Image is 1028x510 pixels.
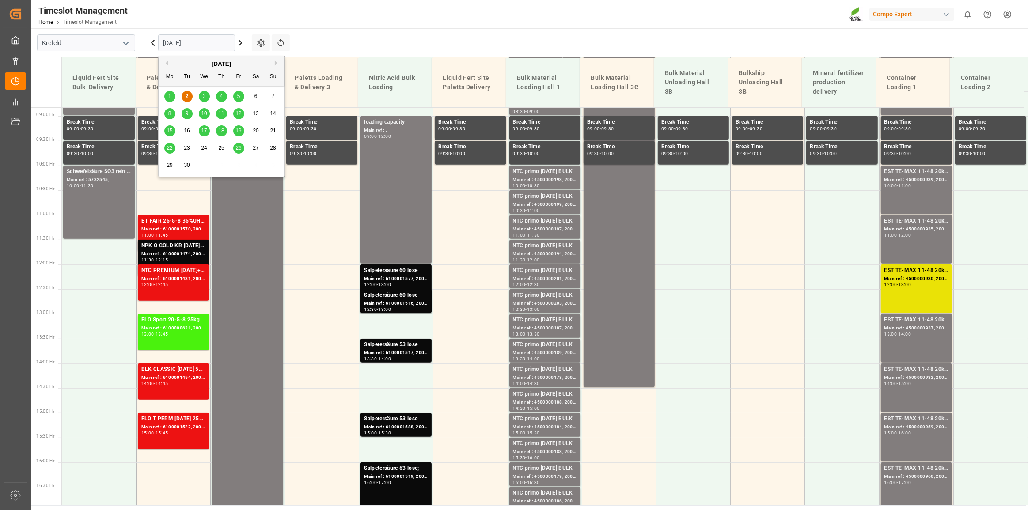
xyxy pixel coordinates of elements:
[513,233,526,237] div: 11:00
[364,283,377,287] div: 12:00
[67,118,131,127] div: Break Time
[168,110,171,117] span: 8
[164,72,175,83] div: Mo
[290,118,354,127] div: Break Time
[513,208,526,212] div: 10:30
[513,110,526,113] div: 08:30
[810,118,874,127] div: Break Time
[527,127,540,131] div: 09:30
[736,118,800,127] div: Break Time
[513,300,577,307] div: Main ref : 4500000203, 2000000032
[513,143,577,151] div: Break Time
[36,335,54,340] span: 13:30 Hr
[377,283,378,287] div: -
[364,275,428,283] div: Main ref : 6100001577, 2000001346
[141,332,154,336] div: 13:00
[199,91,210,102] div: Choose Wednesday, September 3rd, 2025
[527,110,540,113] div: 09:00
[513,250,577,258] div: Main ref : 4500000194, 2000000032
[884,118,948,127] div: Break Time
[978,4,998,24] button: Help Center
[377,357,378,361] div: -
[364,134,377,138] div: 09:00
[897,151,898,155] div: -
[141,275,205,283] div: Main ref : 6100001481, 2000001291;
[156,127,168,131] div: 09:30
[184,162,190,168] span: 30
[884,70,943,95] div: Container Loading 1
[186,110,189,117] span: 9
[216,72,227,83] div: Th
[253,110,258,117] span: 13
[959,143,1023,151] div: Break Time
[184,145,190,151] span: 23
[36,310,54,315] span: 13:00 Hr
[957,70,1017,95] div: Container Loading 2
[899,332,911,336] div: 14:00
[268,72,279,83] div: Su
[513,226,577,233] div: Main ref : 4500000197, 2000000032
[378,283,391,287] div: 13:00
[527,233,540,237] div: 11:30
[897,283,898,287] div: -
[513,151,526,155] div: 09:30
[119,36,132,50] button: open menu
[884,143,948,151] div: Break Time
[141,233,154,237] div: 11:00
[156,283,168,287] div: 12:45
[525,127,527,131] div: -
[661,143,725,151] div: Break Time
[884,217,948,226] div: EST TE-MAX 11-48 20kg (x56) WW
[154,233,155,237] div: -
[438,143,502,151] div: Break Time
[824,127,837,131] div: 09:30
[971,151,973,155] div: -
[527,283,540,287] div: 12:30
[268,91,279,102] div: Choose Sunday, September 7th, 2025
[164,143,175,154] div: Choose Monday, September 22nd, 2025
[80,151,81,155] div: -
[268,143,279,154] div: Choose Sunday, September 28th, 2025
[216,125,227,136] div: Choose Thursday, September 18th, 2025
[897,233,898,237] div: -
[154,258,155,262] div: -
[899,127,911,131] div: 09:30
[156,233,168,237] div: 11:45
[80,184,81,188] div: -
[364,266,428,275] div: Salpetersäure 60 lose
[67,151,80,155] div: 09:30
[218,145,224,151] span: 25
[884,332,897,336] div: 13:00
[525,332,527,336] div: -
[513,349,577,357] div: Main ref : 4500000189, 2000000017
[527,208,540,212] div: 11:00
[164,91,175,102] div: Choose Monday, September 1st, 2025
[377,307,378,311] div: -
[141,151,154,155] div: 09:30
[303,151,304,155] div: -
[884,176,948,184] div: Main ref : 4500000939, 2000000976
[364,300,428,307] div: Main ref : 6100001516, 2000001340
[513,176,577,184] div: Main ref : 4500000193, 2000000032
[141,250,205,258] div: Main ref : 6100001474, 2000001305
[167,145,172,151] span: 22
[163,60,168,66] button: Previous Month
[513,184,526,188] div: 10:00
[973,151,986,155] div: 10:00
[218,128,224,134] span: 18
[736,151,748,155] div: 09:30
[81,184,94,188] div: 11:30
[675,127,688,131] div: 09:30
[218,110,224,117] span: 11
[233,108,244,119] div: Choose Friday, September 12th, 2025
[674,151,675,155] div: -
[674,127,675,131] div: -
[143,70,203,95] div: Paletts Loading & Delivery 1
[810,127,823,131] div: 09:00
[141,258,154,262] div: 11:30
[958,4,978,24] button: show 0 new notifications
[364,118,428,127] div: loading capacity
[184,128,190,134] span: 16
[364,349,428,357] div: Main ref : 6100001517, 2000001341
[304,151,317,155] div: 10:00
